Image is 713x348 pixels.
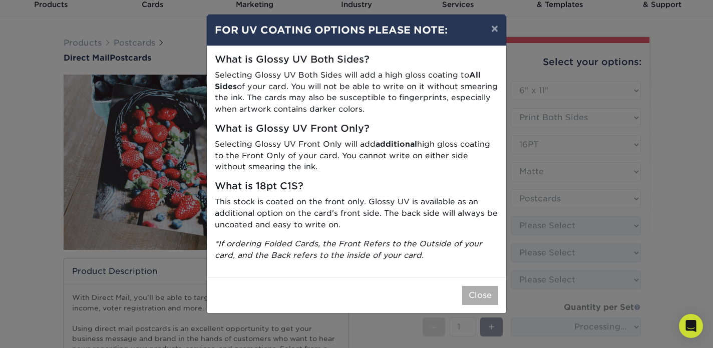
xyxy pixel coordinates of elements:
[483,15,506,43] button: ×
[215,54,498,66] h5: What is Glossy UV Both Sides?
[215,123,498,135] h5: What is Glossy UV Front Only?
[215,181,498,192] h5: What is 18pt C1S?
[215,196,498,230] p: This stock is coated on the front only. Glossy UV is available as an additional option on the car...
[215,239,482,260] i: *If ordering Folded Cards, the Front Refers to the Outside of your card, and the Back refers to t...
[215,139,498,173] p: Selecting Glossy UV Front Only will add high gloss coating to the Front Only of your card. You ca...
[215,23,498,38] h4: FOR UV COATING OPTIONS PLEASE NOTE:
[376,139,417,149] strong: additional
[679,314,703,338] div: Open Intercom Messenger
[215,70,498,115] p: Selecting Glossy UV Both Sides will add a high gloss coating to of your card. You will not be abl...
[215,70,481,91] strong: All Sides
[462,286,498,305] button: Close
